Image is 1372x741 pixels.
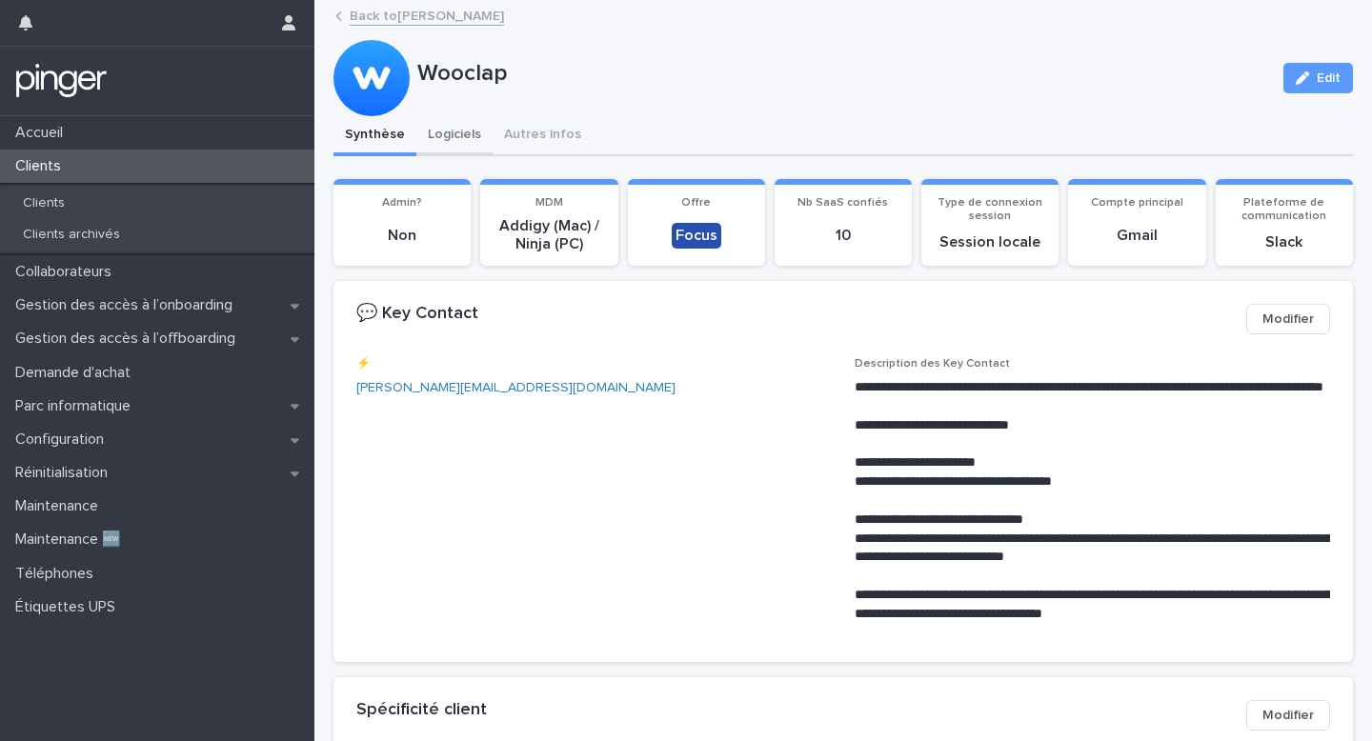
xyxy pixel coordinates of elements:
[797,197,888,209] span: Nb SaaS confiés
[8,565,109,583] p: Téléphones
[8,464,123,482] p: Réinitialisation
[1246,304,1330,334] button: Modifier
[416,116,493,156] button: Logiciels
[356,304,478,325] h2: 💬 Key Contact
[15,62,108,100] img: mTgBEunGTSyRkCgitkcU
[8,296,248,314] p: Gestion des accès à l’onboarding
[1227,233,1342,251] p: Slack
[8,497,113,515] p: Maintenance
[8,531,136,549] p: Maintenance 🆕
[8,364,146,382] p: Demande d'achat
[356,381,676,394] a: [PERSON_NAME][EMAIL_ADDRESS][DOMAIN_NAME]
[382,197,422,209] span: Admin?
[933,233,1047,251] p: Session locale
[1246,700,1330,731] button: Modifier
[417,60,1268,88] p: Wooclap
[356,700,487,721] h2: Spécificité client
[350,4,504,26] a: Back to[PERSON_NAME]
[855,358,1010,370] span: Description des Key Contact
[8,263,127,281] p: Collaborateurs
[1079,227,1194,245] p: Gmail
[1241,197,1326,222] span: Plateforme de communication
[8,227,135,243] p: Clients archivés
[345,227,459,245] p: Non
[8,330,251,348] p: Gestion des accès à l’offboarding
[8,598,131,616] p: Étiquettes UPS
[8,431,119,449] p: Configuration
[681,197,711,209] span: Offre
[1262,310,1314,329] span: Modifier
[8,397,146,415] p: Parc informatique
[1091,197,1183,209] span: Compte principal
[333,116,416,156] button: Synthèse
[8,157,76,175] p: Clients
[493,116,593,156] button: Autres infos
[1283,63,1353,93] button: Edit
[1262,706,1314,725] span: Modifier
[8,124,78,142] p: Accueil
[8,195,80,211] p: Clients
[786,227,900,245] p: 10
[672,223,721,249] div: Focus
[356,358,371,370] span: ⚡️
[1317,71,1341,85] span: Edit
[492,217,606,253] p: Addigy (Mac) / Ninja (PC)
[938,197,1042,222] span: Type de connexion session
[535,197,563,209] span: MDM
